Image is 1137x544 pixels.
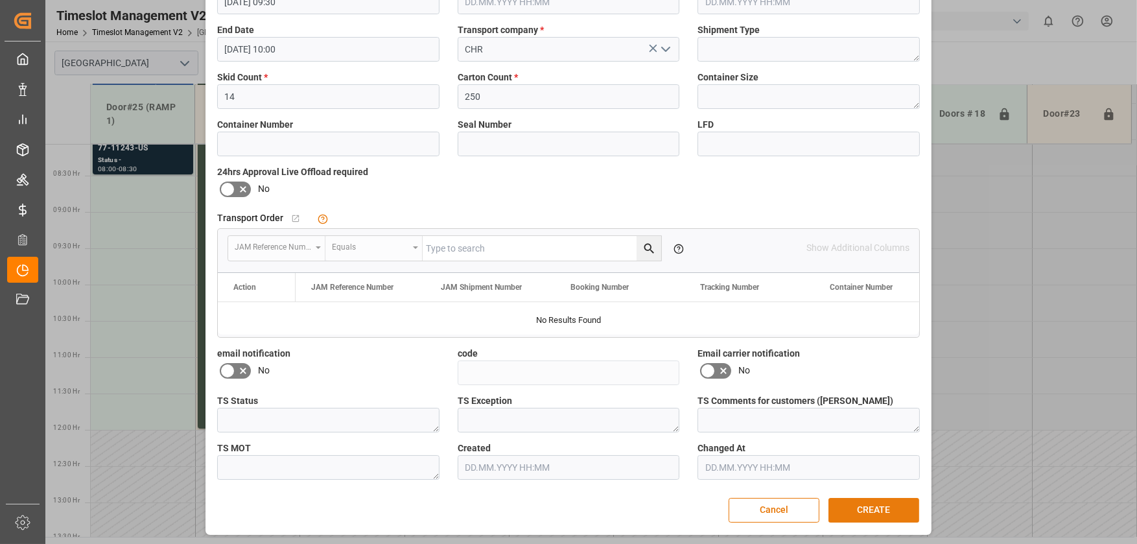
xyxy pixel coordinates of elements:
span: Email carrier notification [697,347,800,361]
button: Cancel [729,498,819,523]
span: JAM Reference Number [311,283,393,292]
span: Container Number [830,283,893,292]
button: open menu [228,236,325,261]
span: No [738,364,750,377]
input: DD.MM.YYYY HH:MM [697,455,920,480]
input: DD.MM.YYYY HH:MM [217,37,440,62]
span: Transport Order [217,211,283,225]
span: Shipment Type [697,23,760,37]
span: TS Status [217,394,258,408]
span: 24hrs Approval Live Offload required [217,165,368,179]
span: TS Comments for customers ([PERSON_NAME]) [697,394,893,408]
span: email notification [217,347,290,361]
button: search button [637,236,661,261]
button: CREATE [828,498,919,523]
button: open menu [325,236,423,261]
span: Created [458,442,491,455]
span: Seal Number [458,118,511,132]
div: Equals [332,238,408,253]
span: Changed At [697,442,745,455]
div: JAM Reference Number [235,238,311,253]
span: Booking Number [570,283,629,292]
span: Container Size [697,71,758,84]
div: Action [233,283,256,292]
span: LFD [697,118,714,132]
span: TS MOT [217,442,251,455]
span: Container Number [217,118,293,132]
span: Tracking Number [700,283,759,292]
input: Type to search [423,236,661,261]
button: open menu [655,40,675,60]
span: Skid Count [217,71,268,84]
span: No [258,182,270,196]
span: Transport company [458,23,544,37]
span: Carton Count [458,71,518,84]
input: DD.MM.YYYY HH:MM [458,455,680,480]
span: No [258,364,270,377]
span: code [458,347,478,361]
span: JAM Shipment Number [441,283,522,292]
span: TS Exception [458,394,512,408]
span: End Date [217,23,254,37]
